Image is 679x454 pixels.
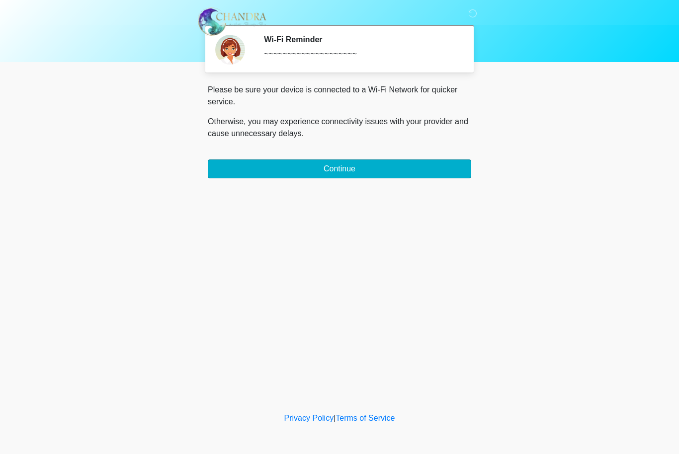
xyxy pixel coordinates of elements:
[336,414,395,422] a: Terms of Service
[302,129,304,138] span: .
[264,48,456,60] div: ~~~~~~~~~~~~~~~~~~~~
[284,414,334,422] a: Privacy Policy
[208,84,471,108] p: Please be sure your device is connected to a Wi-Fi Network for quicker service.
[334,414,336,422] a: |
[208,116,471,140] p: Otherwise, you may experience connectivity issues with your provider and cause unnecessary delays
[208,159,471,178] button: Continue
[215,35,245,65] img: Agent Avatar
[198,7,266,36] img: Chandra Aesthetic Beauty Bar Logo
